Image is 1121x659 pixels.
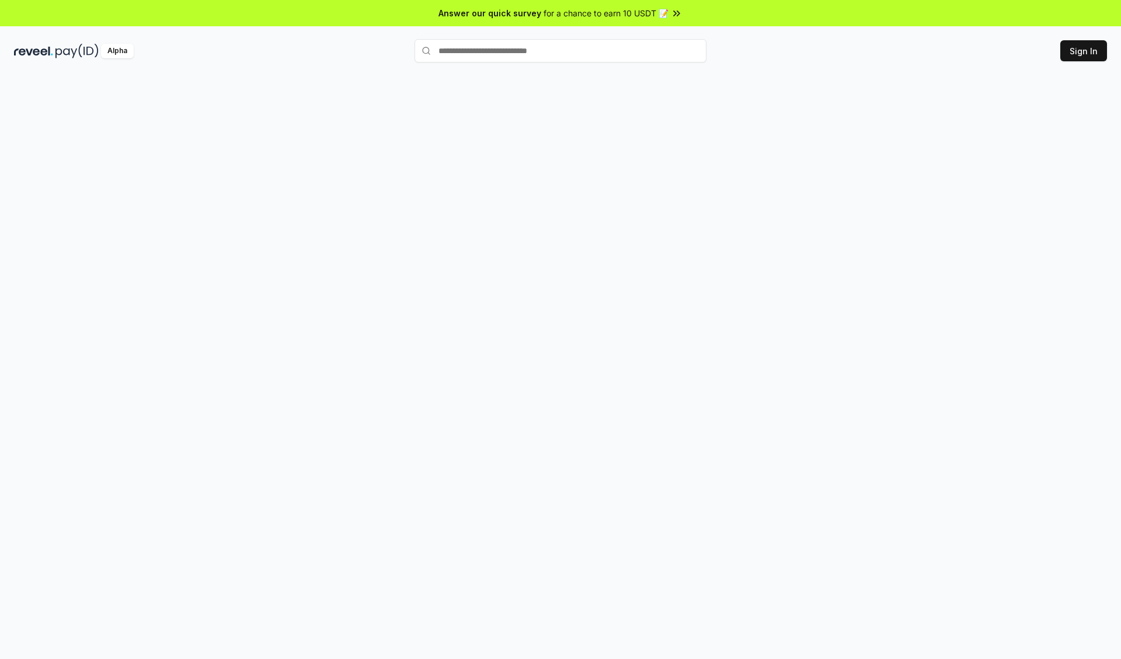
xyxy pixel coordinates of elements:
img: pay_id [55,44,99,58]
button: Sign In [1060,40,1107,61]
span: for a chance to earn 10 USDT 📝 [544,7,669,19]
span: Answer our quick survey [438,7,541,19]
div: Alpha [101,44,134,58]
img: reveel_dark [14,44,53,58]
